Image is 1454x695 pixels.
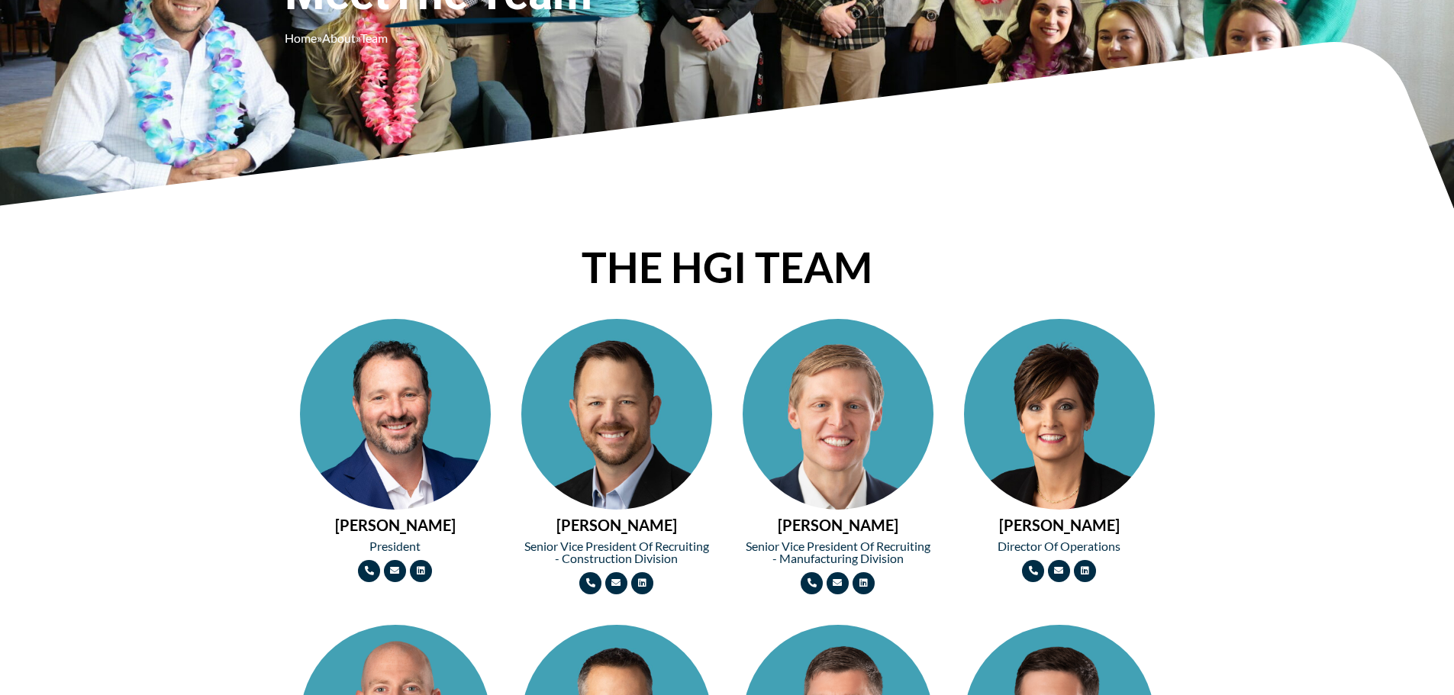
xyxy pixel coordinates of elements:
h2: [PERSON_NAME] [964,517,1155,533]
h2: Senior Vice President of Recruiting - Construction Division [521,540,712,565]
h2: [PERSON_NAME] [521,517,712,533]
a: About [322,31,356,45]
a: Home [285,31,317,45]
h2: President [300,540,491,552]
h2: Director of Operations [964,540,1155,552]
h2: [PERSON_NAME] [743,517,933,533]
h2: [PERSON_NAME] [300,517,491,533]
span: » » [285,31,388,45]
span: Team [360,31,388,45]
h2: THE HGI TEAM [292,246,1162,288]
h2: Senior Vice President of Recruiting - Manufacturing Division [743,540,933,565]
